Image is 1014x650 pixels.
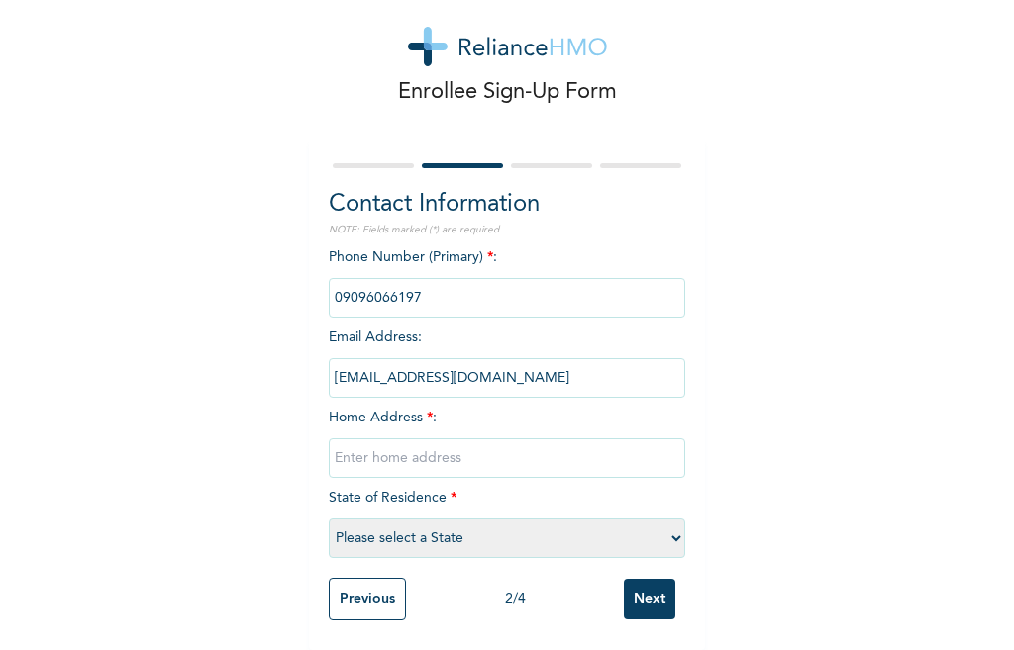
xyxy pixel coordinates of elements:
span: Email Address : [329,330,685,385]
input: Enter home address [329,438,685,478]
div: 2 / 4 [406,589,624,609]
h2: Contact Information [329,187,685,223]
p: NOTE: Fields marked (*) are required [329,223,685,237]
input: Next [624,579,675,619]
span: State of Residence [329,491,685,545]
span: Phone Number (Primary) : [329,250,685,305]
input: Enter Primary Phone Number [329,278,685,318]
p: Enrollee Sign-Up Form [398,76,617,109]
span: Home Address : [329,411,685,465]
input: Previous [329,578,406,620]
img: logo [408,27,607,66]
input: Enter email Address [329,358,685,398]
